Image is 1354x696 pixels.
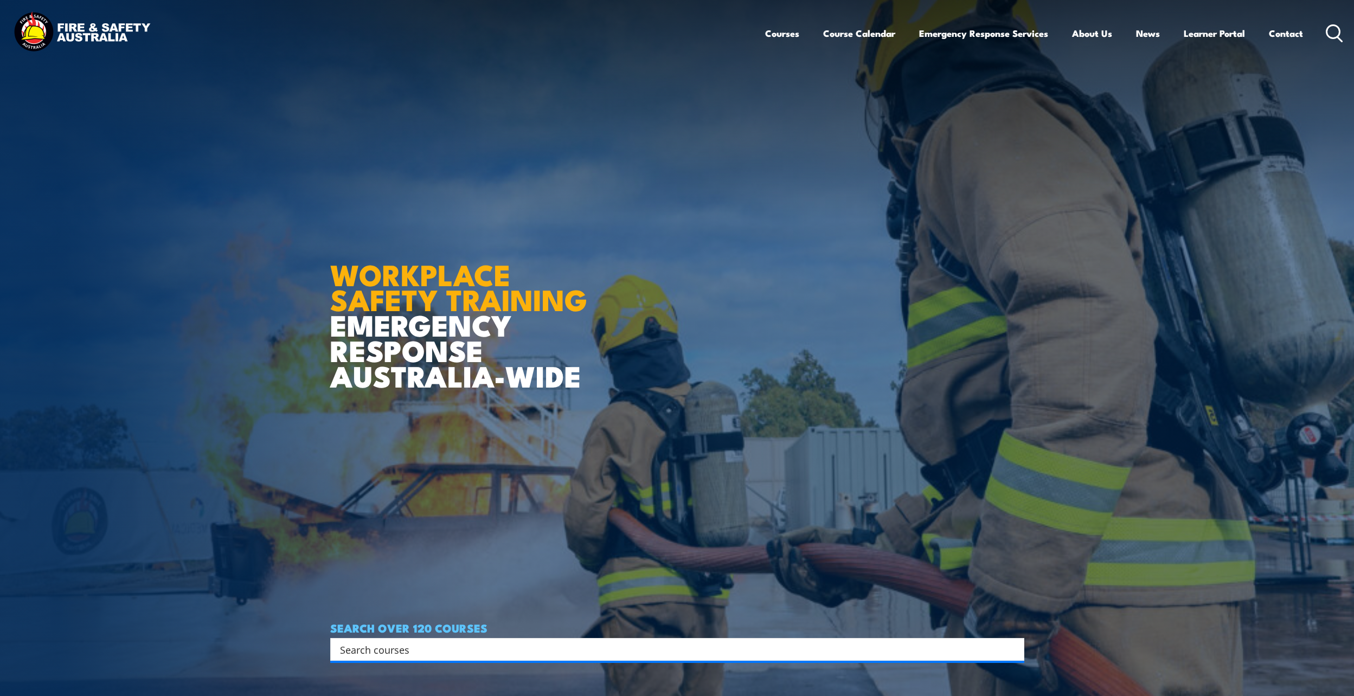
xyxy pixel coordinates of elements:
[823,19,895,48] a: Course Calendar
[1269,19,1303,48] a: Contact
[340,641,1000,658] input: Search input
[330,234,595,388] h1: EMERGENCY RESPONSE AUSTRALIA-WIDE
[765,19,799,48] a: Courses
[1136,19,1160,48] a: News
[330,251,587,321] strong: WORKPLACE SAFETY TRAINING
[342,642,1003,657] form: Search form
[1005,642,1021,657] button: Search magnifier button
[1072,19,1112,48] a: About Us
[919,19,1048,48] a: Emergency Response Services
[1184,19,1245,48] a: Learner Portal
[330,622,1024,634] h4: SEARCH OVER 120 COURSES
